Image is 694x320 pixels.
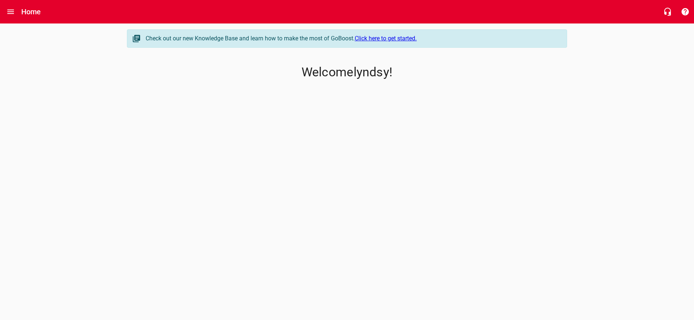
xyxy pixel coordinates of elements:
button: Live Chat [659,3,676,21]
div: Check out our new Knowledge Base and learn how to make the most of GoBoost. [146,34,559,43]
h6: Home [21,6,41,18]
button: Support Portal [676,3,694,21]
button: Open drawer [2,3,19,21]
a: Click here to get started. [355,35,417,42]
p: Welcome lyndsy ! [127,65,567,80]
